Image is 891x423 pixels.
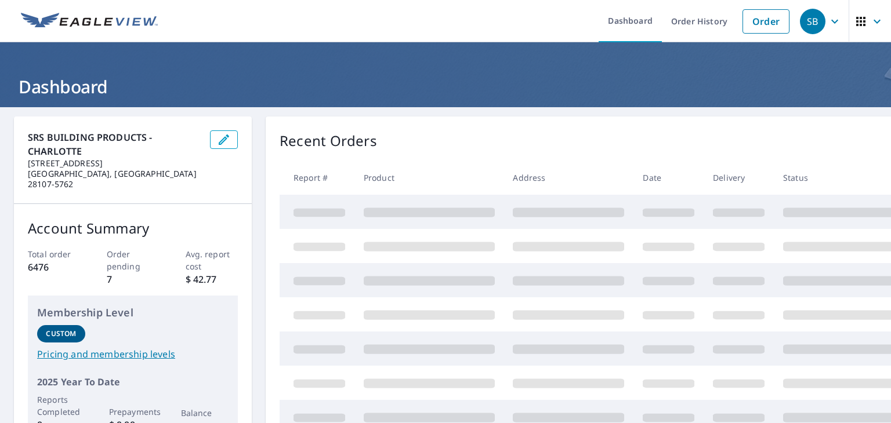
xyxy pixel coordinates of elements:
p: Order pending [107,248,160,272]
p: Balance [181,407,229,419]
th: Date [633,161,704,195]
p: $ 42.77 [186,272,238,286]
p: SRS BUILDING PRODUCTS - CHARLOTTE [28,130,201,158]
th: Address [504,161,633,195]
p: Membership Level [37,305,229,320]
p: Avg. report cost [186,248,238,272]
th: Report # [280,161,354,195]
p: Account Summary [28,218,238,239]
th: Product [354,161,504,195]
p: Reports Completed [37,393,85,418]
p: 2025 Year To Date [37,375,229,389]
p: [GEOGRAPHIC_DATA], [GEOGRAPHIC_DATA] 28107-5762 [28,169,201,189]
div: SB [800,9,825,34]
p: Custom [46,329,76,339]
img: EV Logo [21,13,158,30]
p: [STREET_ADDRESS] [28,158,201,169]
th: Delivery [704,161,774,195]
p: Recent Orders [280,130,377,151]
h1: Dashboard [14,75,877,99]
p: 7 [107,272,160,286]
p: Prepayments [109,406,157,418]
p: 6476 [28,260,81,274]
a: Order [742,9,789,34]
p: Total order [28,248,81,260]
a: Pricing and membership levels [37,347,229,361]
